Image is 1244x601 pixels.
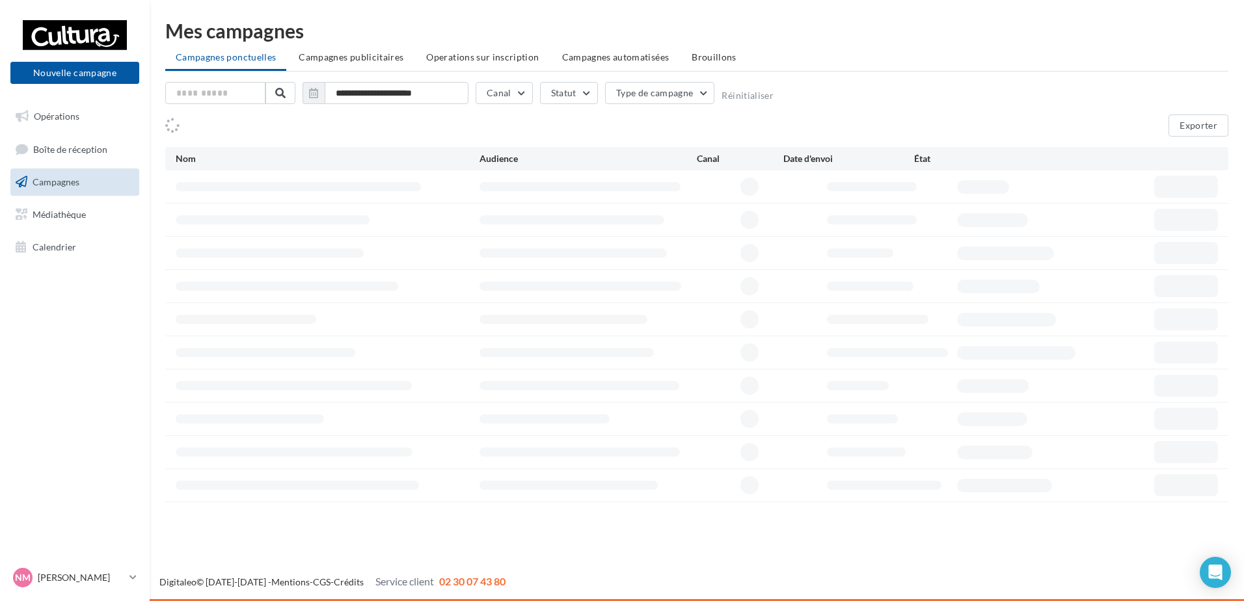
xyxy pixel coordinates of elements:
[562,51,669,62] span: Campagnes automatisées
[8,234,142,261] a: Calendrier
[692,51,737,62] span: Brouillons
[33,143,107,154] span: Boîte de réception
[299,51,403,62] span: Campagnes publicitaires
[439,575,506,587] span: 02 30 07 43 80
[10,62,139,84] button: Nouvelle campagne
[159,576,196,587] a: Digitaleo
[34,111,79,122] span: Opérations
[334,576,364,587] a: Crédits
[165,21,1228,40] div: Mes campagnes
[540,82,598,104] button: Statut
[476,82,533,104] button: Canal
[722,90,774,101] button: Réinitialiser
[8,168,142,196] a: Campagnes
[8,135,142,163] a: Boîte de réception
[697,152,783,165] div: Canal
[375,575,434,587] span: Service client
[15,571,31,584] span: NM
[605,82,715,104] button: Type de campagne
[38,571,124,584] p: [PERSON_NAME]
[8,103,142,130] a: Opérations
[159,576,506,587] span: © [DATE]-[DATE] - - -
[271,576,310,587] a: Mentions
[1200,557,1231,588] div: Open Intercom Messenger
[8,201,142,228] a: Médiathèque
[313,576,331,587] a: CGS
[176,152,480,165] div: Nom
[10,565,139,590] a: NM [PERSON_NAME]
[33,176,79,187] span: Campagnes
[914,152,1044,165] div: État
[1169,114,1228,137] button: Exporter
[783,152,913,165] div: Date d'envoi
[426,51,539,62] span: Operations sur inscription
[33,209,86,220] span: Médiathèque
[480,152,697,165] div: Audience
[33,241,76,252] span: Calendrier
